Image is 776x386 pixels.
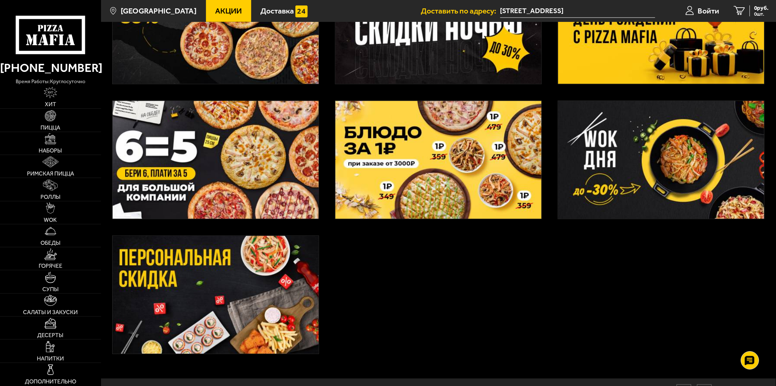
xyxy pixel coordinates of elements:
span: WOK [44,217,57,223]
span: Десерты [37,332,63,338]
span: Войти [698,7,719,15]
span: Пицца [40,125,60,131]
span: Обеды [40,240,61,246]
span: Доставить по адресу: [421,7,500,15]
input: Ваш адрес доставки [500,4,656,18]
span: Салаты и закуски [23,309,78,315]
span: Роллы [40,194,61,200]
span: Дополнительно [25,379,76,385]
span: Наборы [39,148,62,154]
span: [GEOGRAPHIC_DATA] [121,7,197,15]
span: 0 руб. [754,5,769,11]
span: Супы [42,286,59,292]
span: Римская пицца [27,171,74,177]
span: Напитки [37,356,64,362]
span: 0 шт. [754,12,769,16]
span: Акции [215,7,242,15]
span: Доставка [260,7,294,15]
img: 15daf4d41897b9f0e9f617042186c801.svg [295,5,307,18]
span: Хит [45,101,56,107]
span: Горячее [39,263,62,269]
span: Чугунная улица, 36 [500,4,656,18]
